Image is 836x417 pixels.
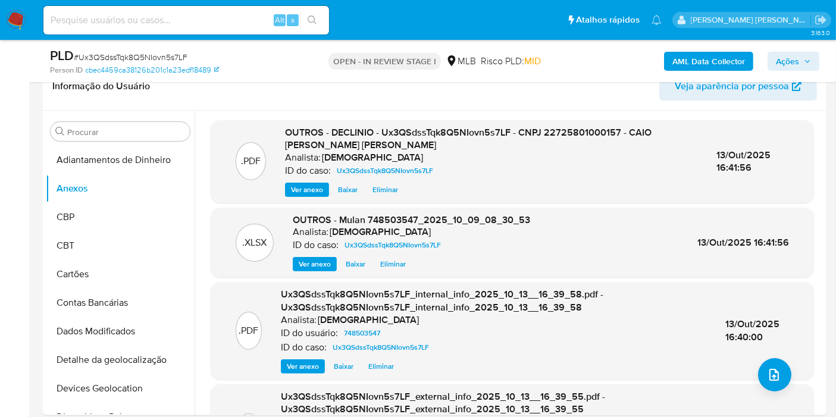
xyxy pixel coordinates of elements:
[344,326,380,340] span: 748503547
[293,226,328,238] p: Analista:
[287,360,319,372] span: Ver anexo
[241,155,261,168] p: .PDF
[340,257,371,271] button: Baixar
[328,359,359,374] button: Baixar
[758,358,791,391] button: upload-file
[299,258,331,270] span: Ver anexo
[85,65,219,76] a: cbec4459ca38126b201c1a23edf18489
[46,317,195,346] button: Dados Modificados
[285,165,331,177] p: ID do caso:
[374,257,412,271] button: Eliminar
[55,127,65,136] button: Procurar
[337,164,433,178] span: Ux3QSdssTqk8Q5NIovn5s7LF
[275,14,284,26] span: Alt
[46,289,195,317] button: Contas Bancárias
[291,14,295,26] span: s
[340,238,446,252] a: Ux3QSdssTqk8Q5NIovn5s7LF
[281,314,317,326] p: Analista:
[291,184,323,196] span: Ver anexo
[380,258,406,270] span: Eliminar
[293,257,337,271] button: Ver anexo
[330,226,431,238] h6: [DEMOGRAPHIC_DATA]
[815,14,827,26] a: Sair
[285,183,329,197] button: Ver anexo
[776,52,799,71] span: Ações
[716,148,771,175] span: 13/Out/2025 16:41:56
[50,46,74,65] b: PLD
[318,314,419,326] h6: [DEMOGRAPHIC_DATA]
[293,239,339,251] p: ID do caso:
[46,374,195,403] button: Devices Geolocation
[46,146,195,174] button: Adiantamentos de Dinheiro
[652,15,662,25] a: Notificações
[285,126,652,152] span: OUTROS - DECLINIO - Ux3QSdssTqk8Q5NIovn5s7LF - CNPJ 22725801000157 - CAIO [PERSON_NAME] [PERSON_N...
[524,54,541,68] span: MID
[243,236,267,249] p: .XLSX
[239,324,259,337] p: .PDF
[46,231,195,260] button: CBT
[345,238,441,252] span: Ux3QSdssTqk8Q5NIovn5s7LF
[368,360,394,372] span: Eliminar
[339,326,385,340] a: 748503547
[281,287,603,314] span: Ux3QSdssTqk8Q5NIovn5s7LF_internal_info_2025_10_13__16_39_58.pdf - Ux3QSdssTqk8Q5NIovn5s7LF_intern...
[576,14,640,26] span: Atalhos rápidos
[328,53,441,70] p: OPEN - IN REVIEW STAGE I
[46,346,195,374] button: Detalhe da geolocalização
[46,203,195,231] button: CBP
[768,52,819,71] button: Ações
[67,127,185,137] input: Procurar
[281,327,338,339] p: ID do usuário:
[346,258,365,270] span: Baixar
[281,341,327,353] p: ID do caso:
[811,28,830,37] span: 3.163.0
[46,174,195,203] button: Anexos
[675,72,789,101] span: Veja aparência por pessoa
[281,359,325,374] button: Ver anexo
[664,52,753,71] button: AML Data Collector
[372,184,398,196] span: Eliminar
[300,12,324,29] button: search-icon
[691,14,811,26] p: igor.silva@mercadolivre.com
[334,360,353,372] span: Baixar
[46,260,195,289] button: Cartões
[74,51,187,63] span: # Ux3QSdssTqk8Q5NIovn5s7LF
[43,12,329,28] input: Pesquise usuários ou casos...
[328,340,434,355] a: Ux3QSdssTqk8Q5NIovn5s7LF
[293,213,530,227] span: OUTROS - Mulan 748503547_2025_10_09_08_30_53
[659,72,817,101] button: Veja aparência por pessoa
[333,340,429,355] span: Ux3QSdssTqk8Q5NIovn5s7LF
[281,390,605,416] span: Ux3QSdssTqk8Q5NIovn5s7LF_external_info_2025_10_13__16_39_55.pdf - Ux3QSdssTqk8Q5NIovn5s7LF_extern...
[332,183,364,197] button: Baixar
[322,152,423,164] h6: [DEMOGRAPHIC_DATA]
[285,152,321,164] p: Analista:
[446,55,476,68] div: MLB
[362,359,400,374] button: Eliminar
[338,184,358,196] span: Baixar
[332,164,438,178] a: Ux3QSdssTqk8Q5NIovn5s7LF
[52,80,150,92] h1: Informação do Usuário
[367,183,404,197] button: Eliminar
[672,52,745,71] b: AML Data Collector
[697,236,789,249] span: 13/Out/2025 16:41:56
[725,317,779,344] span: 13/Out/2025 16:40:00
[481,55,541,68] span: Risco PLD:
[50,65,83,76] b: Person ID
